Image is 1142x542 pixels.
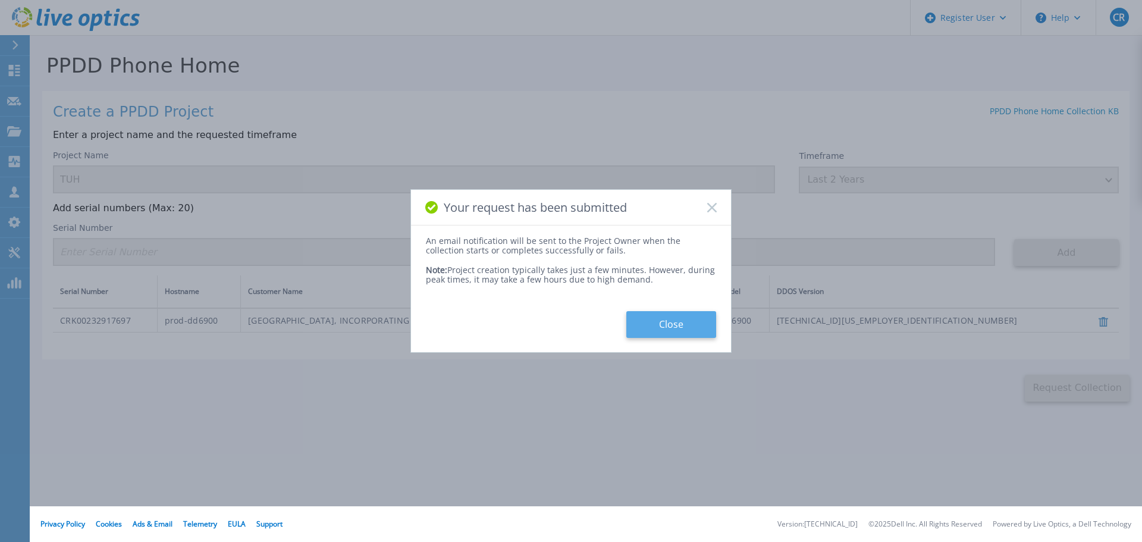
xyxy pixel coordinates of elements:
a: Ads & Email [133,519,172,529]
span: Note: [426,264,447,275]
a: Telemetry [183,519,217,529]
li: Version: [TECHNICAL_ID] [777,521,858,528]
li: Powered by Live Optics, a Dell Technology [993,521,1131,528]
button: Close [626,311,716,338]
li: © 2025 Dell Inc. All Rights Reserved [868,521,982,528]
a: Support [256,519,283,529]
a: Privacy Policy [40,519,85,529]
div: An email notification will be sent to the Project Owner when the collection starts or completes s... [426,236,716,255]
a: Cookies [96,519,122,529]
div: Project creation typically takes just a few minutes. However, during peak times, it may take a fe... [426,256,716,284]
span: Your request has been submitted [444,200,627,214]
a: EULA [228,519,246,529]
